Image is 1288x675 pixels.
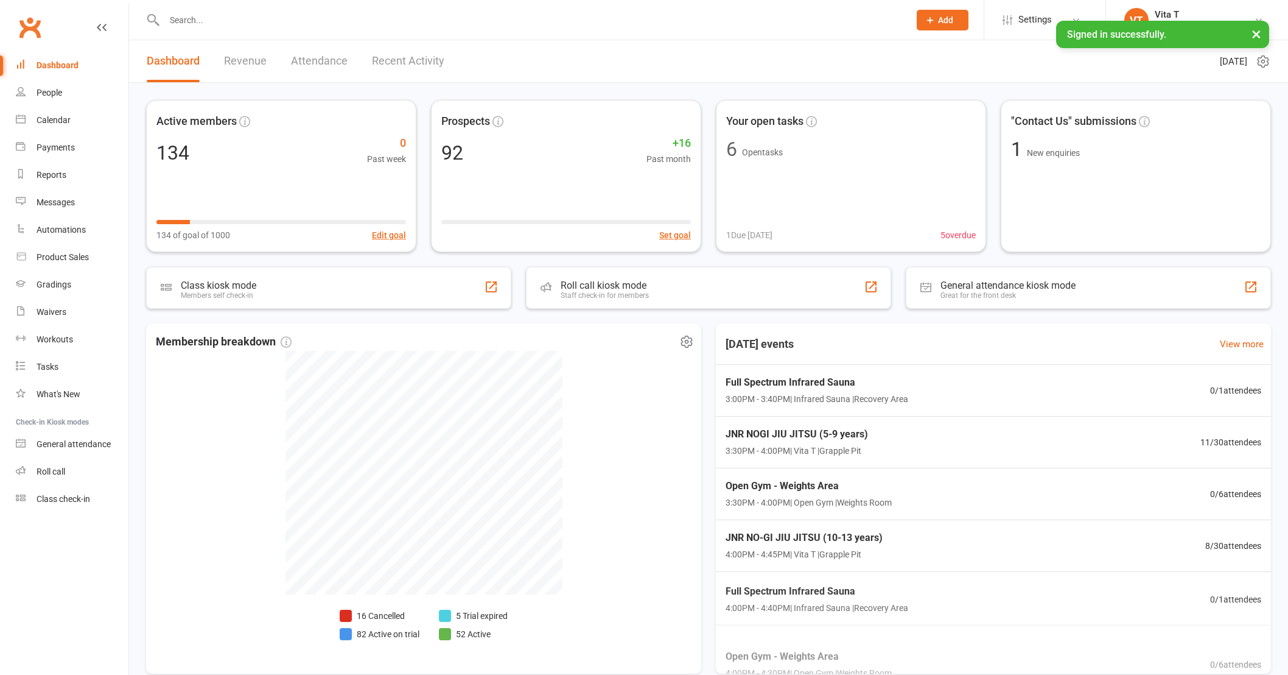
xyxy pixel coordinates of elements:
a: Clubworx [15,12,45,43]
a: Automations [16,216,128,244]
span: Your open tasks [726,113,803,130]
a: Roll call [16,458,128,486]
span: Signed in successfully. [1067,29,1166,40]
a: Messages [16,189,128,216]
div: 134 [156,143,189,163]
li: 16 Cancelled [340,609,419,623]
a: View more [1220,337,1264,352]
li: 82 Active on trial [340,627,419,641]
a: Attendance [291,40,348,82]
div: Great for the front desk [940,291,1076,300]
button: Edit goal [372,228,406,242]
div: What's New [37,389,80,399]
div: 92 [441,143,463,163]
a: Payments [16,134,128,161]
a: Recent Activity [372,40,444,82]
a: Calendar [16,107,128,134]
span: 0 / 1 attendees [1210,592,1261,606]
span: Open tasks [742,147,783,157]
div: Class kiosk mode [181,280,256,291]
span: 3:00PM - 3:40PM | Infrared Sauna | Recovery Area [726,392,908,406]
span: 5 overdue [940,228,976,242]
span: 0 / 6 attendees [1210,487,1261,501]
div: 6 [726,140,737,159]
a: Class kiosk mode [16,486,128,513]
div: Calendar [37,115,71,125]
a: Gradings [16,271,128,299]
div: Southpac Strength [1155,20,1226,31]
span: Open Gym - Weights Area [726,649,892,665]
button: × [1245,21,1267,47]
a: Dashboard [16,52,128,79]
div: General attendance kiosk mode [940,280,1076,291]
span: Settings [1018,6,1052,34]
span: Past week [367,152,406,166]
div: Waivers [37,307,66,317]
span: "Contact Us" submissions [1011,113,1136,130]
span: JNR NOGI JIU JITSU (5-9 years) [726,426,868,442]
div: Staff check-in for members [561,291,649,300]
span: 0 / 1 attendees [1210,384,1261,397]
span: 4:00PM - 4:45PM | Vita T | Grapple Pit [726,548,883,561]
a: Revenue [224,40,267,82]
span: New enquiries [1027,148,1080,158]
span: 1 [1011,138,1027,161]
li: 5 Trial expired [439,609,508,623]
div: Class check-in [37,494,90,504]
span: 3:30PM - 4:00PM | Vita T | Grapple Pit [726,444,868,458]
a: People [16,79,128,107]
h3: [DATE] events [716,333,803,355]
span: Past month [646,152,691,166]
span: Full Spectrum Infrared Sauna [726,375,908,391]
div: Messages [37,197,75,207]
span: 3:30PM - 4:00PM | Open Gym | Weights Room [726,496,892,509]
input: Search... [161,12,901,29]
div: Members self check-in [181,291,256,300]
a: General attendance kiosk mode [16,431,128,458]
span: Full Spectrum Infrared Sauna [726,584,908,599]
span: Open Gym - Weights Area [726,478,892,494]
span: 1 Due [DATE] [726,228,772,242]
span: Active members [156,113,237,130]
a: Product Sales [16,244,128,271]
div: Reports [37,170,66,180]
div: Automations [37,225,86,235]
span: 4:00PM - 4:40PM | Infrared Sauna | Recovery Area [726,601,908,615]
span: Add [938,15,953,25]
span: 11 / 30 attendees [1200,436,1261,449]
a: Dashboard [147,40,200,82]
span: 0 / 6 attendees [1210,658,1261,671]
a: Tasks [16,353,128,381]
div: General attendance [37,439,111,449]
a: What's New [16,381,128,408]
span: JNR NO-GI JIU JITSU (10-13 years) [726,530,883,546]
span: 134 of goal of 1000 [156,228,230,242]
div: Gradings [37,280,71,289]
a: Waivers [16,299,128,326]
div: Tasks [37,362,58,372]
button: Add [917,10,968,30]
div: VT [1124,8,1149,32]
div: Product Sales [37,252,89,262]
span: 0 [367,135,406,152]
span: +16 [646,135,691,152]
div: Vita T [1155,9,1226,20]
a: Reports [16,161,128,189]
div: Payments [37,143,75,152]
div: People [37,88,62,97]
span: Membership breakdown [156,333,292,351]
span: Prospects [441,113,490,130]
div: Roll call kiosk mode [561,280,649,291]
span: 8 / 30 attendees [1205,539,1261,553]
button: Set goal [659,228,691,242]
li: 52 Active [439,627,508,641]
a: Workouts [16,326,128,353]
span: [DATE] [1220,54,1247,69]
div: Roll call [37,467,65,476]
div: Dashboard [37,60,79,70]
div: Workouts [37,334,73,344]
